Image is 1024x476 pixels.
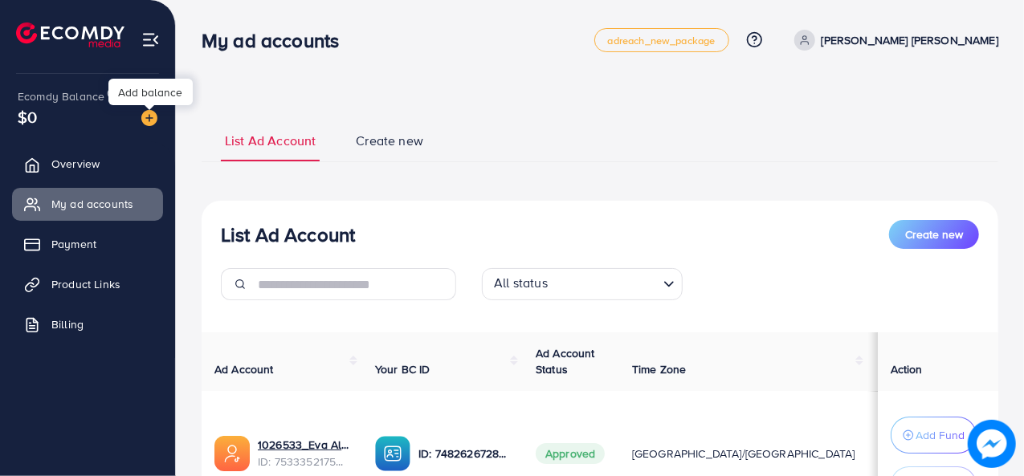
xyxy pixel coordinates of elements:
span: Ecomdy Balance [18,88,104,104]
a: 1026533_Eva Al Nisa_1753995258054 [258,437,349,453]
span: Ad Account [214,361,274,377]
p: Add Fund [916,425,965,445]
img: menu [141,31,160,49]
span: Ad Account Status [536,345,595,377]
span: My ad accounts [51,196,133,212]
img: ic-ads-acc.e4c84228.svg [214,436,250,471]
a: Payment [12,228,163,260]
a: adreach_new_package [594,28,729,52]
span: Product Links [51,276,120,292]
span: Your BC ID [375,361,430,377]
span: Payment [51,236,96,252]
h3: List Ad Account [221,223,355,246]
a: My ad accounts [12,188,163,220]
a: [PERSON_NAME] [PERSON_NAME] [788,30,998,51]
span: Approved [536,443,605,464]
span: ID: 7533352175653847056 [258,454,349,470]
div: <span class='underline'>1026533_Eva Al Nisa_1753995258054</span></br>7533352175653847056 [258,437,349,470]
img: image [141,110,157,126]
div: Search for option [482,268,683,300]
a: Overview [12,148,163,180]
input: Search for option [553,271,657,296]
div: Add balance [108,79,193,105]
h3: My ad accounts [202,29,352,52]
span: Time Zone [632,361,686,377]
span: Create new [356,132,423,150]
span: [GEOGRAPHIC_DATA]/[GEOGRAPHIC_DATA] [632,445,855,462]
span: $0 [18,105,37,128]
span: adreach_new_package [608,35,716,46]
span: Action [891,361,923,377]
img: ic-ba-acc.ded83a64.svg [375,436,410,471]
img: image [968,420,1016,468]
p: [PERSON_NAME] [PERSON_NAME] [822,31,998,50]
a: Product Links [12,268,163,300]
span: List Ad Account [225,132,316,150]
span: All status [491,271,551,296]
button: Create new [889,220,979,249]
span: Create new [905,226,963,242]
a: Billing [12,308,163,340]
img: logo [16,22,124,47]
p: ID: 7482626728142520328 [418,444,510,463]
button: Add Fund [891,417,977,454]
span: Overview [51,156,100,172]
span: Billing [51,316,84,332]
